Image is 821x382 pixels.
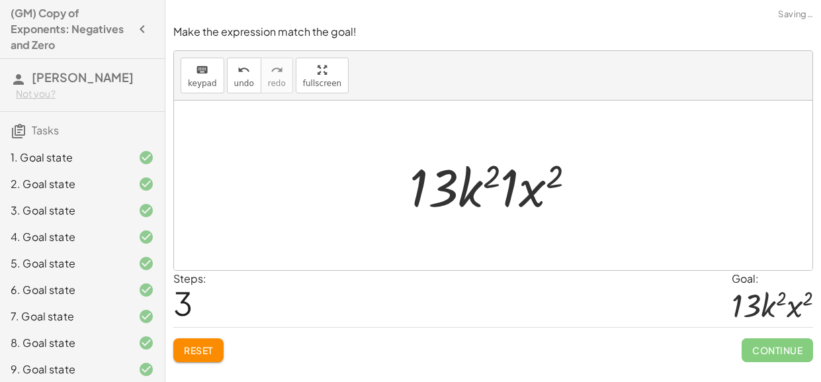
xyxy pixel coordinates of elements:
span: undo [234,79,254,88]
span: Saving… [778,8,813,21]
span: keypad [188,79,217,88]
button: fullscreen [296,58,349,93]
div: 8. Goal state [11,335,117,351]
span: Reset [184,344,213,356]
span: 3 [173,283,193,323]
button: redoredo [261,58,293,93]
button: Reset [173,338,224,362]
div: 5. Goal state [11,256,117,271]
i: Task finished and correct. [138,361,154,377]
div: Goal: [732,271,813,287]
i: Task finished and correct. [138,203,154,218]
div: 9. Goal state [11,361,117,377]
i: Task finished and correct. [138,150,154,166]
div: 1. Goal state [11,150,117,166]
button: undoundo [227,58,261,93]
p: Make the expression match the goal! [173,24,813,40]
button: keyboardkeypad [181,58,224,93]
i: redo [271,62,283,78]
div: 7. Goal state [11,309,117,324]
div: 6. Goal state [11,282,117,298]
div: 2. Goal state [11,176,117,192]
div: 3. Goal state [11,203,117,218]
h4: (GM) Copy of Exponents: Negatives and Zero [11,5,130,53]
span: fullscreen [303,79,341,88]
i: Task finished and correct. [138,256,154,271]
i: Task finished and correct. [138,335,154,351]
label: Steps: [173,271,206,285]
i: Task finished and correct. [138,282,154,298]
i: Task finished and correct. [138,309,154,324]
span: redo [268,79,286,88]
span: [PERSON_NAME] [32,70,134,85]
i: undo [238,62,250,78]
span: Tasks [32,123,59,137]
i: Task finished and correct. [138,229,154,245]
i: keyboard [196,62,208,78]
div: Not you? [16,87,154,101]
i: Task finished and correct. [138,176,154,192]
div: 4. Goal state [11,229,117,245]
